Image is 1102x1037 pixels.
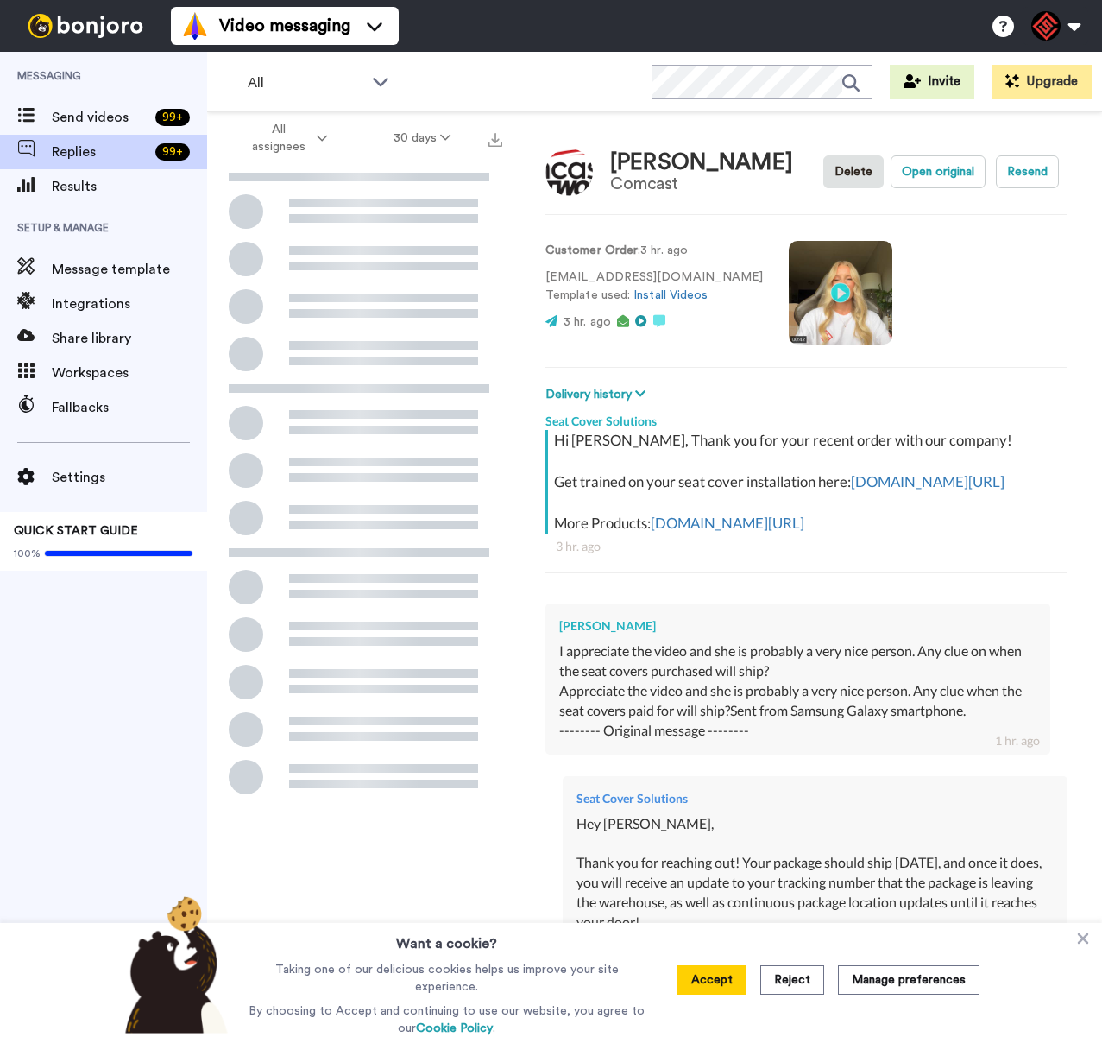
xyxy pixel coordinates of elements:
button: Delivery history [545,385,651,404]
span: All assignees [243,121,313,155]
p: : 3 hr. ago [545,242,763,260]
img: vm-color.svg [181,12,209,40]
button: Accept [677,965,746,995]
span: Settings [52,467,207,488]
span: Fallbacks [52,397,207,418]
strong: Customer Order [545,244,638,256]
span: Message template [52,259,207,280]
span: Send videos [52,107,148,128]
div: 99 + [155,143,190,161]
p: Taking one of our delicious cookies helps us improve your site experience. [244,961,649,996]
div: 99 + [155,109,190,126]
div: Hi [PERSON_NAME], Thank you for your recent order with our company! Get trained on your seat cove... [554,430,1063,534]
span: Replies [52,142,148,162]
button: All assignees [211,114,361,162]
div: 1 hr. ago [995,732,1040,749]
p: By choosing to Accept and continuing to use our website, you agree to our . [244,1002,649,1037]
span: 100% [14,547,41,560]
div: Seat Cover Solutions [545,404,1067,430]
span: Share library [52,328,207,349]
button: Upgrade [992,65,1092,99]
div: Seat Cover Solutions [576,790,1054,807]
button: Manage preferences [838,965,979,995]
button: Invite [890,65,974,99]
img: export.svg [488,133,502,147]
a: Install Videos [633,289,708,301]
p: [EMAIL_ADDRESS][DOMAIN_NAME] Template used: [545,269,763,305]
span: Workspaces [52,363,207,383]
img: bear-with-cookie.png [110,895,237,1034]
div: 3 hr. ago [556,538,1057,555]
div: Comcast [610,174,793,193]
span: Integrations [52,294,207,314]
span: 3 hr. ago [564,316,611,328]
a: Cookie Policy [416,1022,493,1034]
span: Video messaging [219,14,350,38]
span: Results [52,176,207,197]
div: Appreciate the video and she is probably a very nice person. Any clue when the seat covers paid f... [559,681,1036,741]
div: I appreciate the video and she is probably a very nice person. Any clue on when the seat covers p... [559,642,1036,681]
button: Export all results that match these filters now. [483,125,507,151]
button: Open original [891,155,986,188]
button: 30 days [361,123,484,154]
div: [PERSON_NAME] [559,617,1036,635]
button: Delete [823,155,884,188]
button: Resend [996,155,1059,188]
a: [DOMAIN_NAME][URL] [651,514,804,532]
img: bj-logo-header-white.svg [21,14,150,38]
button: Reject [760,965,824,995]
img: Image of Edward Crawford [545,149,593,196]
div: [PERSON_NAME] [610,150,793,175]
a: [DOMAIN_NAME][URL] [851,472,1004,490]
span: All [248,73,363,93]
span: QUICK START GUIDE [14,525,138,537]
h3: Want a cookie? [396,923,497,954]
